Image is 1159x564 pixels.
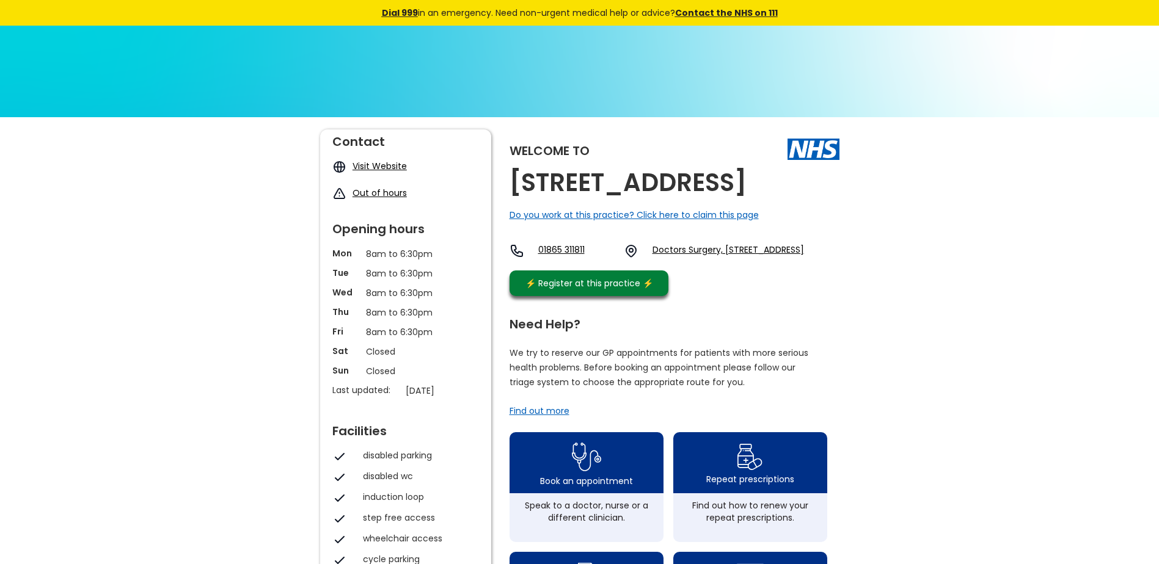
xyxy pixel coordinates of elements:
[332,267,360,279] p: Tue
[366,325,445,339] p: 8am to 6:30pm
[510,312,827,330] div: Need Help?
[510,169,747,197] h2: [STREET_ADDRESS]
[332,384,400,396] p: Last updated:
[366,364,445,378] p: Closed
[519,277,660,290] div: ⚡️ Register at this practice ⚡️
[510,145,590,157] div: Welcome to
[406,384,485,397] p: [DATE]
[510,209,759,221] a: Do you work at this practice? Click here to claim this page
[673,432,827,542] a: repeat prescription iconRepeat prescriptionsFind out how to renew your repeat prescriptions.
[332,217,479,235] div: Opening hours
[382,7,418,19] a: Dial 999
[332,129,479,148] div: Contact
[510,432,664,542] a: book appointment icon Book an appointmentSpeak to a doctor, nurse or a different clinician.
[332,187,346,201] img: exclamation icon
[363,532,473,544] div: wheelchair access
[332,364,360,377] p: Sun
[366,247,445,261] p: 8am to 6:30pm
[363,470,473,482] div: disabled wc
[679,499,821,524] div: Find out how to renew your repeat prescriptions.
[332,325,360,338] p: Fri
[538,244,614,258] a: 01865 311811
[332,286,360,298] p: Wed
[363,512,473,524] div: step free access
[332,419,479,437] div: Facilities
[788,139,839,159] img: The NHS logo
[653,244,804,258] a: Doctors Surgery, [STREET_ADDRESS]
[572,439,601,475] img: book appointment icon
[706,473,794,485] div: Repeat prescriptions
[299,6,861,20] div: in an emergency. Need non-urgent medical help or advice?
[366,306,445,319] p: 8am to 6:30pm
[366,286,445,300] p: 8am to 6:30pm
[353,187,407,199] a: Out of hours
[510,244,524,258] img: telephone icon
[516,499,657,524] div: Speak to a doctor, nurse or a different clinician.
[363,491,473,503] div: induction loop
[675,7,778,19] a: Contact the NHS on 111
[353,160,407,172] a: Visit Website
[510,345,809,389] p: We try to reserve our GP appointments for patients with more serious health problems. Before book...
[332,247,360,259] p: Mon
[332,306,360,318] p: Thu
[737,441,763,473] img: repeat prescription icon
[510,405,569,417] a: Find out more
[624,244,638,258] img: practice location icon
[363,449,473,461] div: disabled parking
[540,475,633,487] div: Book an appointment
[332,345,360,357] p: Sat
[332,160,346,174] img: globe icon
[510,270,668,296] a: ⚡️ Register at this practice ⚡️
[366,345,445,358] p: Closed
[366,267,445,280] p: 8am to 6:30pm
